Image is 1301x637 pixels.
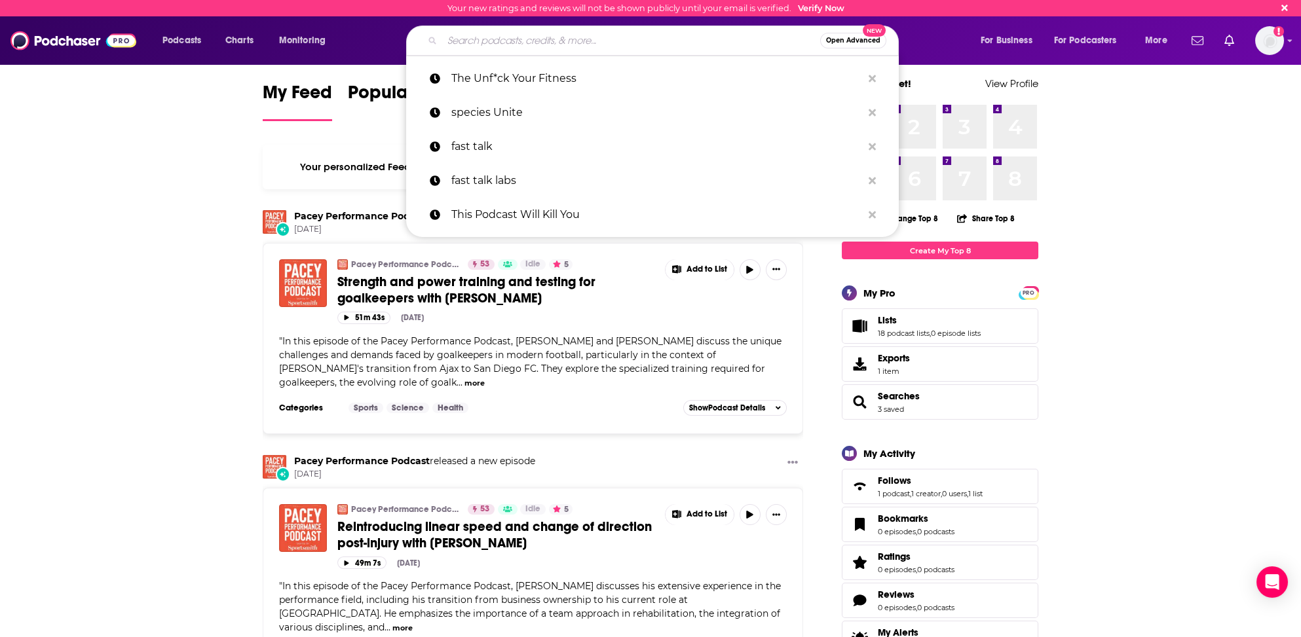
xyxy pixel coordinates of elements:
[846,591,873,610] a: Reviews
[826,37,880,44] span: Open Advanced
[878,551,954,562] a: Ratings
[451,96,862,130] p: species Unite
[294,469,535,480] span: [DATE]
[846,515,873,534] a: Bookmarks
[392,623,413,634] button: more
[917,565,954,574] a: 0 podcasts
[406,130,899,164] a: fast talk
[406,164,899,198] a: fast talk labs
[525,503,540,516] span: Idle
[419,26,911,56] div: Search podcasts, credits, & more...
[846,317,873,335] a: Lists
[842,507,1038,542] span: Bookmarks
[1255,26,1284,55] button: Show profile menu
[406,62,899,96] a: The Unf*ck Your Fitness
[968,489,983,498] a: 1 list
[917,603,954,612] a: 0 podcasts
[263,81,332,121] a: My Feed
[782,455,803,471] button: Show More Button
[337,274,595,306] span: Strength and power training and testing for goalkeepers with [PERSON_NAME]
[1021,287,1036,297] a: PRO
[225,31,254,50] span: Charts
[865,210,946,227] button: Change Top 8
[1255,26,1284,55] span: Logged in as BretAita
[279,580,781,633] span: "
[878,352,910,364] span: Exports
[294,224,535,235] span: [DATE]
[985,77,1038,90] a: View Profile
[878,367,910,376] span: 1 item
[387,403,429,413] a: Science
[468,504,495,515] a: 53
[910,489,911,498] span: ,
[270,30,343,51] button: open menu
[687,509,727,519] span: Add to List
[337,556,387,569] button: 49m 7s
[846,355,873,373] span: Exports
[457,376,462,388] span: ...
[162,31,201,50] span: Podcasts
[917,527,954,536] a: 0 podcasts
[878,314,897,326] span: Lists
[279,504,327,552] img: Reintroducing linear speed and change of direction post-injury with Loren Landow
[337,504,348,515] img: Pacey Performance Podcast
[294,455,430,467] a: Pacey Performance Podcast
[878,475,983,486] a: Follows
[263,455,286,479] a: Pacey Performance Podcast
[549,504,573,515] button: 5
[451,130,862,164] p: fast talk
[337,259,348,270] a: Pacey Performance Podcast
[1021,288,1036,298] span: PRO
[153,30,218,51] button: open menu
[442,30,820,51] input: Search podcasts, credits, & more...
[1273,26,1284,37] svg: Email not verified
[451,164,862,198] p: fast talk labs
[916,565,917,574] span: ,
[931,329,981,338] a: 0 episode lists
[337,519,652,551] span: Reintroducing linear speed and change of direction post-injury with [PERSON_NAME]
[878,527,916,536] a: 0 episodes
[348,81,459,121] a: Popular Feed
[878,475,911,486] span: Follows
[916,603,917,612] span: ,
[666,259,734,280] button: Show More Button
[842,308,1038,344] span: Lists
[217,30,261,51] a: Charts
[464,378,485,389] button: more
[863,287,896,299] div: My Pro
[549,259,573,270] button: 5
[263,210,286,234] a: Pacey Performance Podcast
[276,467,290,481] div: New Episode
[294,210,430,222] a: Pacey Performance Podcast
[279,335,782,388] span: In this episode of the Pacey Performance Podcast, [PERSON_NAME] and [PERSON_NAME] discuss the uni...
[480,503,489,516] span: 53
[878,589,914,600] span: Reviews
[683,400,787,416] button: ShowPodcast Details
[1136,30,1184,51] button: open menu
[10,28,136,53] a: Podchaser - Follow, Share and Rate Podcasts
[279,403,338,413] h3: Categories
[263,81,332,111] span: My Feed
[1145,31,1167,50] span: More
[1046,30,1136,51] button: open menu
[337,312,390,324] button: 51m 43s
[798,3,844,13] a: Verify Now
[842,545,1038,580] span: Ratings
[878,513,928,524] span: Bookmarks
[337,519,656,551] a: Reintroducing linear speed and change of direction post-injury with [PERSON_NAME]
[878,390,920,402] a: Searches
[878,314,981,326] a: Lists
[1219,29,1239,52] a: Show notifications dropdown
[846,477,873,496] a: Follows
[1256,566,1288,598] div: Open Intercom Messenger
[687,264,727,274] span: Add to List
[279,31,326,50] span: Monitoring
[930,329,931,338] span: ,
[941,489,942,498] span: ,
[279,259,327,307] img: Strength and power training and testing for goalkeepers with Yoeri Pegel
[878,329,930,338] a: 18 podcast lists
[294,455,535,467] h3: released a new episode
[520,259,546,270] a: Idle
